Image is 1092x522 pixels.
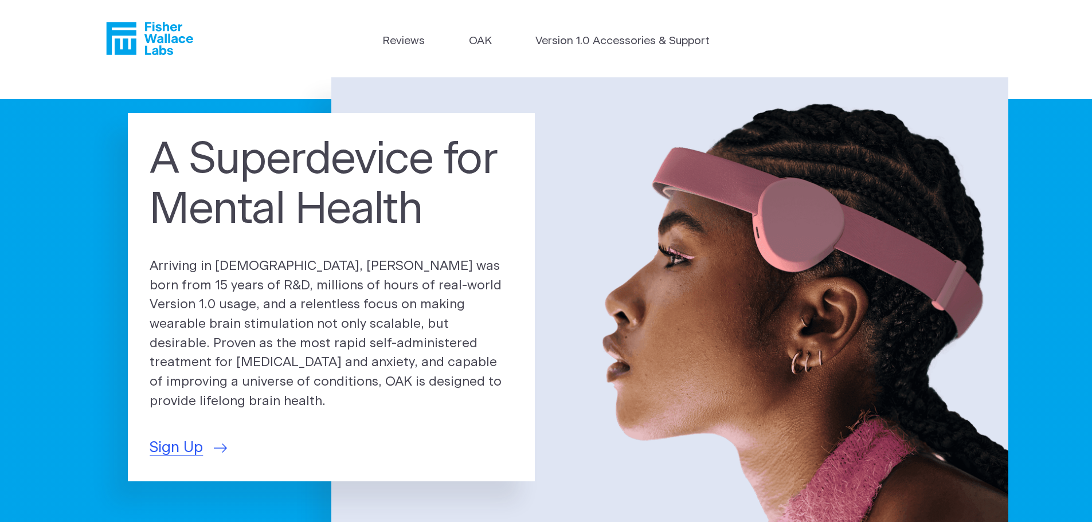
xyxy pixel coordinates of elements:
a: Reviews [382,33,425,50]
p: Arriving in [DEMOGRAPHIC_DATA], [PERSON_NAME] was born from 15 years of R&D, millions of hours of... [150,257,513,411]
a: Sign Up [150,437,227,459]
a: Version 1.0 Accessories & Support [535,33,710,50]
span: Sign Up [150,437,203,459]
a: Fisher Wallace [106,22,193,55]
a: OAK [469,33,492,50]
h1: A Superdevice for Mental Health [150,135,513,236]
